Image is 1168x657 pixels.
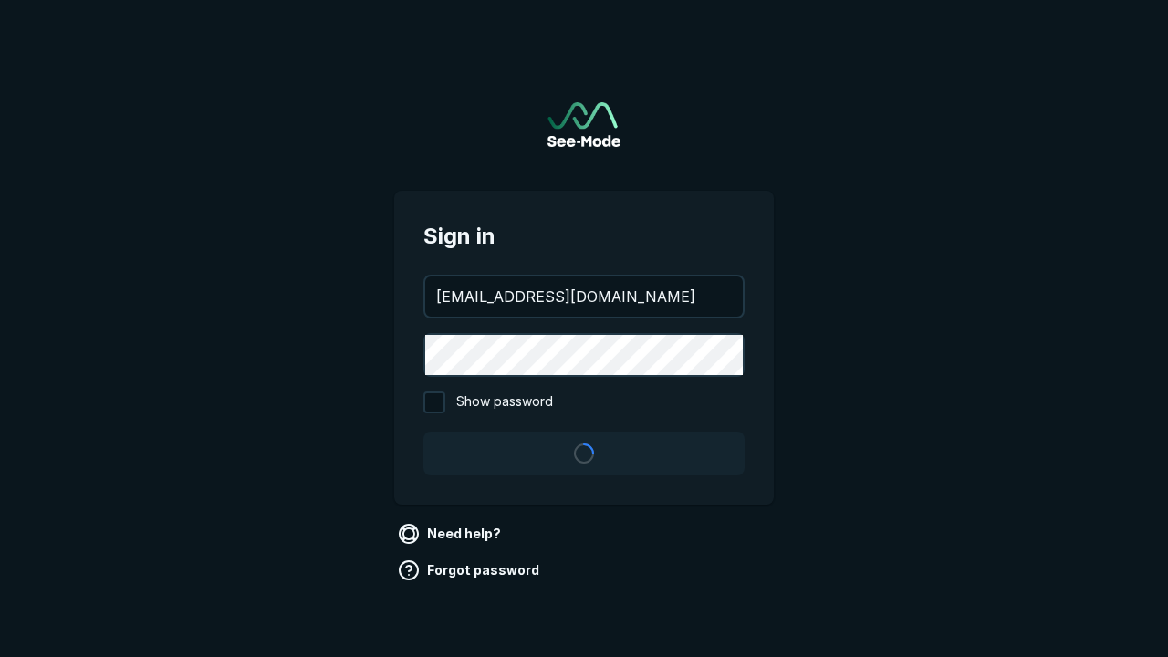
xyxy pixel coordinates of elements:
a: Go to sign in [547,102,620,147]
span: Sign in [423,220,745,253]
a: Need help? [394,519,508,548]
span: Show password [456,391,553,413]
a: Forgot password [394,556,547,585]
input: your@email.com [425,276,743,317]
img: See-Mode Logo [547,102,620,147]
